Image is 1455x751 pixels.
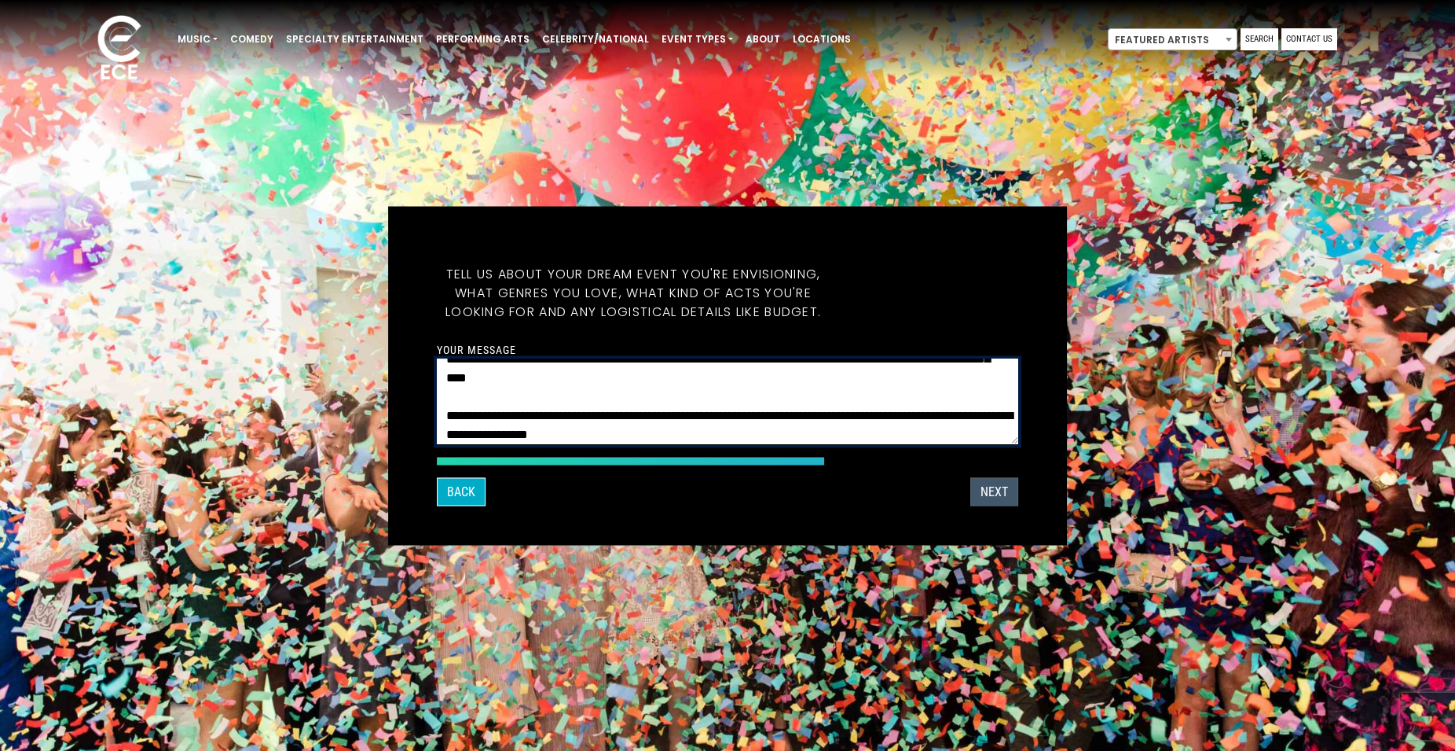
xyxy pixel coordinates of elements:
span: Featured Artists [1108,28,1237,50]
a: Comedy [224,26,280,53]
span: Featured Artists [1109,29,1237,51]
a: Celebrity/National [536,26,655,53]
a: About [739,26,786,53]
a: Contact Us [1281,28,1337,50]
button: Back [437,477,486,506]
h5: Tell us about your dream event you're envisioning, what genres you love, what kind of acts you're... [437,245,830,340]
a: Performing Arts [430,26,536,53]
img: ece_new_logo_whitev2-1.png [80,11,159,87]
button: Next [970,477,1018,506]
a: Specialty Entertainment [280,26,430,53]
a: Event Types [655,26,739,53]
label: Your message [437,342,516,356]
a: Search [1241,28,1278,50]
a: Music [171,26,224,53]
a: Locations [786,26,857,53]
